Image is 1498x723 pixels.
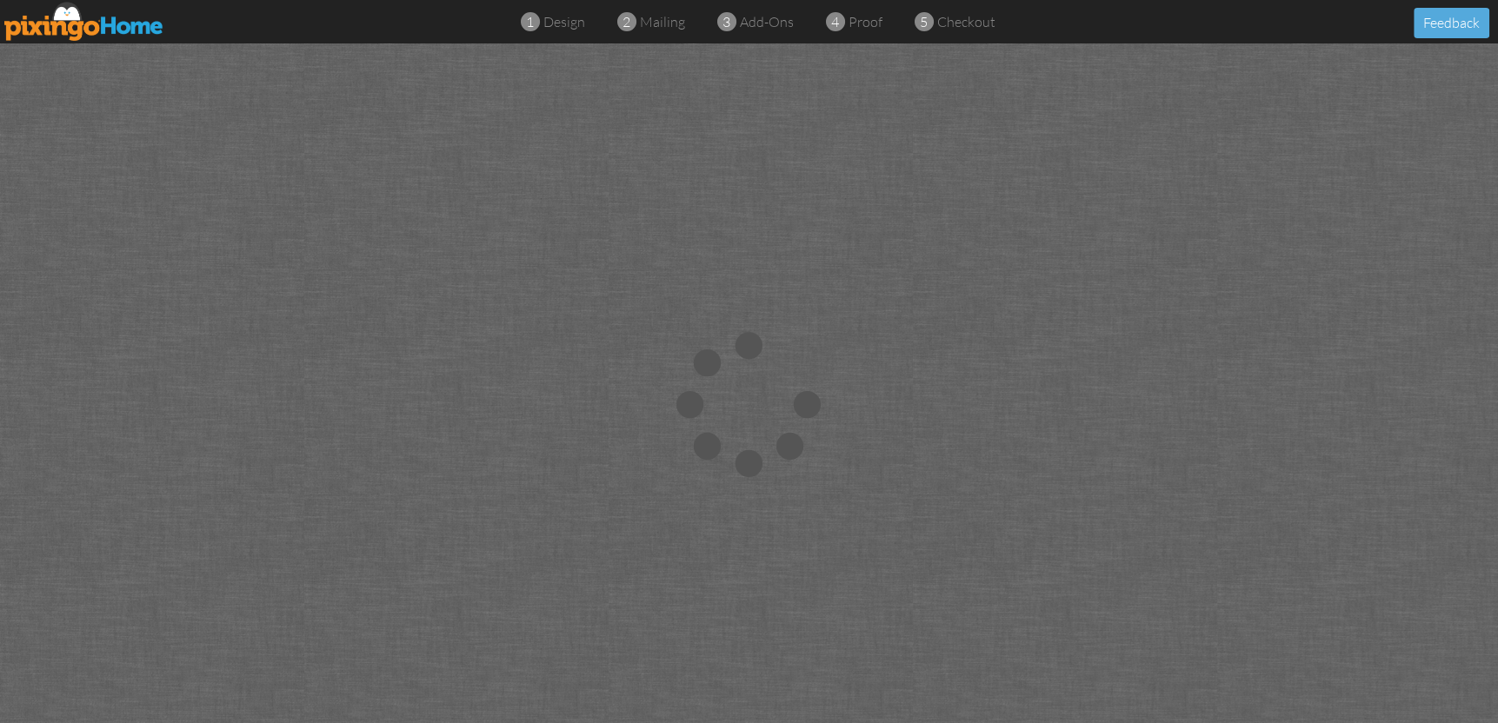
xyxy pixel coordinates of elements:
span: mailing [640,13,685,30]
button: Feedback [1414,8,1489,38]
span: 3 [722,12,730,32]
span: add-ons [740,13,794,30]
img: pixingo logo [4,2,164,41]
span: design [543,13,585,30]
span: 1 [526,12,534,32]
span: checkout [937,13,995,30]
span: 4 [831,12,839,32]
span: proof [849,13,882,30]
span: 2 [623,12,630,32]
span: 5 [920,12,928,32]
